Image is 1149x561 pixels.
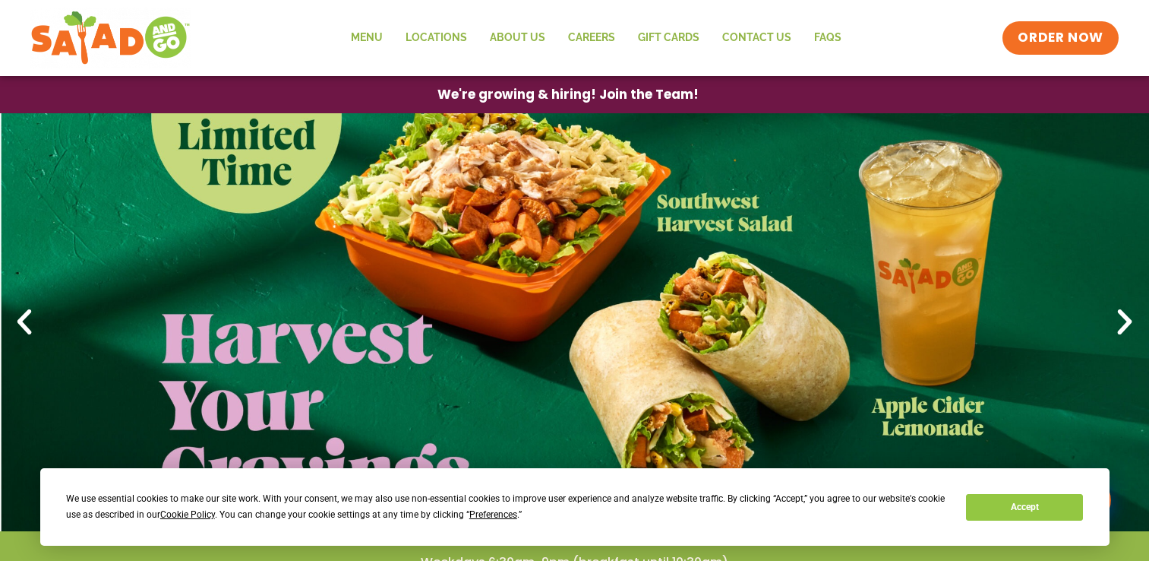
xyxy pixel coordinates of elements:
[30,8,191,68] img: new-SAG-logo-768×292
[1108,306,1141,339] div: Next slide
[711,21,803,55] a: Contact Us
[557,21,627,55] a: Careers
[478,21,557,55] a: About Us
[394,21,478,55] a: Locations
[1002,21,1118,55] a: ORDER NOW
[8,306,41,339] div: Previous slide
[40,468,1110,546] div: Cookie Consent Prompt
[339,21,853,55] nav: Menu
[803,21,853,55] a: FAQs
[415,77,721,113] a: We're growing & hiring! Join the Team!
[339,21,394,55] a: Menu
[627,21,711,55] a: GIFT CARDS
[966,494,1083,521] button: Accept
[469,509,517,520] span: Preferences
[437,88,699,101] span: We're growing & hiring! Join the Team!
[1018,29,1103,47] span: ORDER NOW
[66,491,948,523] div: We use essential cookies to make our site work. With your consent, we may also use non-essential ...
[160,509,215,520] span: Cookie Policy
